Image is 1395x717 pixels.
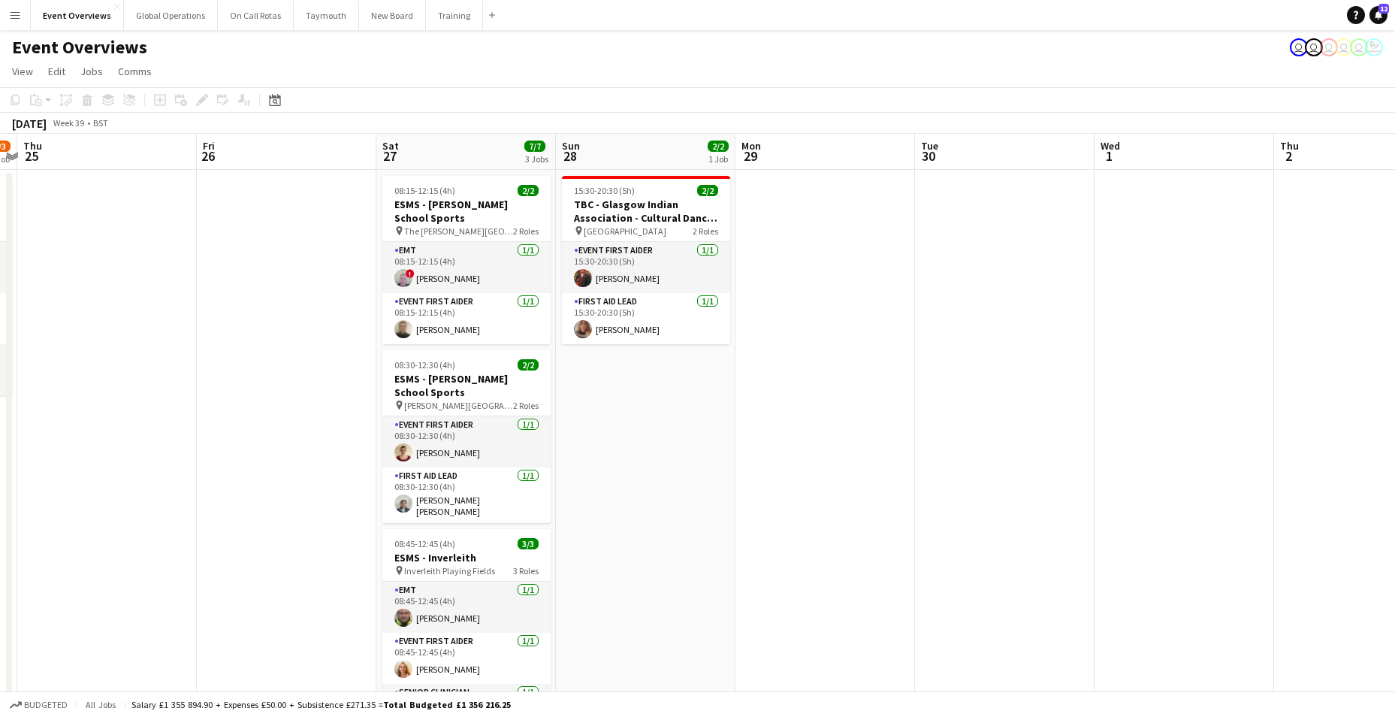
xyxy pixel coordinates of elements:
[1378,4,1389,14] span: 12
[112,62,158,81] a: Comms
[218,1,294,30] button: On Call Rotas
[8,697,70,713] button: Budgeted
[83,699,119,710] span: All jobs
[1320,38,1338,56] app-user-avatar: Operations Team
[80,65,103,78] span: Jobs
[42,62,71,81] a: Edit
[359,1,426,30] button: New Board
[12,36,147,59] h1: Event Overviews
[124,1,218,30] button: Global Operations
[1290,38,1308,56] app-user-avatar: Jackie Tolland
[1369,6,1387,24] a: 12
[24,700,68,710] span: Budgeted
[50,117,87,129] span: Week 39
[294,1,359,30] button: Taymouth
[1350,38,1368,56] app-user-avatar: Operations Team
[48,65,65,78] span: Edit
[1305,38,1323,56] app-user-avatar: Operations Team
[1335,38,1353,56] app-user-avatar: Operations Team
[118,65,152,78] span: Comms
[131,699,511,710] div: Salary £1 355 894.90 + Expenses £50.00 + Subsistence £271.35 =
[12,65,33,78] span: View
[12,116,47,131] div: [DATE]
[426,1,483,30] button: Training
[93,117,108,129] div: BST
[6,62,39,81] a: View
[74,62,109,81] a: Jobs
[1365,38,1383,56] app-user-avatar: Operations Manager
[383,699,511,710] span: Total Budgeted £1 356 216.25
[31,1,124,30] button: Event Overviews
